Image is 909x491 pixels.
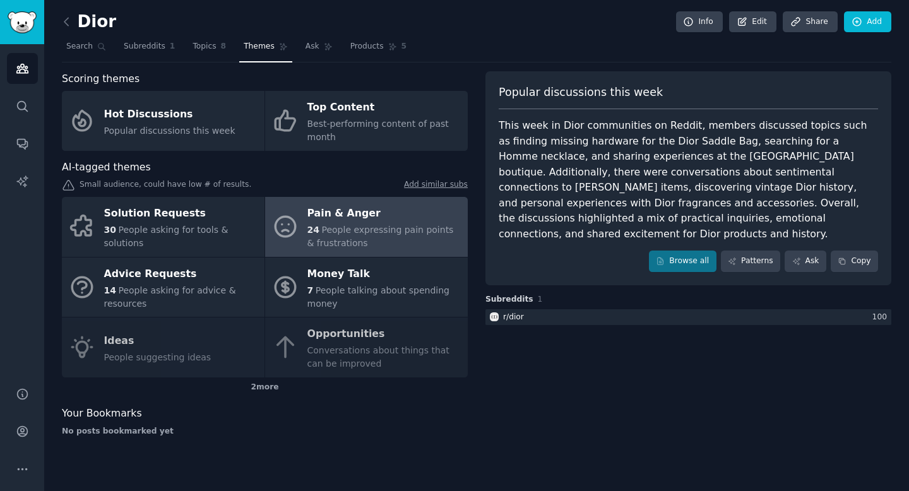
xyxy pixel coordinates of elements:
a: Add similar subs [404,179,468,192]
span: 5 [401,41,407,52]
button: Copy [831,251,878,272]
div: Advice Requests [104,264,258,284]
a: diorr/dior100 [485,309,891,325]
div: Solution Requests [104,204,258,224]
a: Themes [239,37,292,62]
a: Ask [301,37,337,62]
span: People talking about spending money [307,285,449,309]
a: Topics8 [188,37,230,62]
span: Your Bookmarks [62,406,142,422]
a: Search [62,37,110,62]
div: No posts bookmarked yet [62,426,468,437]
span: Topics [193,41,216,52]
span: Subreddits [485,294,533,305]
div: 2 more [62,377,468,398]
span: Popular discussions this week [104,126,235,136]
a: Info [676,11,723,33]
span: Ask [306,41,319,52]
div: r/ dior [503,312,524,323]
div: Hot Discussions [104,104,235,124]
span: 30 [104,225,116,235]
h2: Dior [62,12,116,32]
a: Pain & Anger24People expressing pain points & frustrations [265,197,468,257]
div: Pain & Anger [307,204,461,224]
span: 24 [307,225,319,235]
span: Scoring themes [62,71,140,87]
span: People expressing pain points & frustrations [307,225,454,248]
span: 1 [538,295,543,304]
span: Popular discussions this week [499,85,663,100]
div: Top Content [307,98,461,118]
a: Products5 [346,37,411,62]
span: 1 [170,41,175,52]
span: 14 [104,285,116,295]
span: 8 [221,41,227,52]
a: Edit [729,11,776,33]
img: GummySearch logo [8,11,37,33]
a: Top ContentBest-performing content of past month [265,91,468,151]
div: Money Talk [307,264,461,284]
a: Hot DiscussionsPopular discussions this week [62,91,264,151]
a: Money Talk7People talking about spending money [265,257,468,317]
a: Solution Requests30People asking for tools & solutions [62,197,264,257]
span: 7 [307,285,314,295]
a: Share [783,11,837,33]
a: Advice Requests14People asking for advice & resources [62,257,264,317]
span: Search [66,41,93,52]
a: Add [844,11,891,33]
span: Products [350,41,384,52]
span: Themes [244,41,275,52]
span: Best-performing content of past month [307,119,449,142]
span: AI-tagged themes [62,160,151,175]
img: dior [490,312,499,321]
div: This week in Dior communities on Reddit, members discussed topics such as finding missing hardwar... [499,118,878,242]
span: Subreddits [124,41,165,52]
div: Small audience, could have low # of results. [62,179,468,192]
a: Subreddits1 [119,37,179,62]
a: Browse all [649,251,716,272]
a: Patterns [721,251,780,272]
span: People asking for tools & solutions [104,225,229,248]
div: 100 [872,312,891,323]
a: Ask [785,251,826,272]
span: People asking for advice & resources [104,285,236,309]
